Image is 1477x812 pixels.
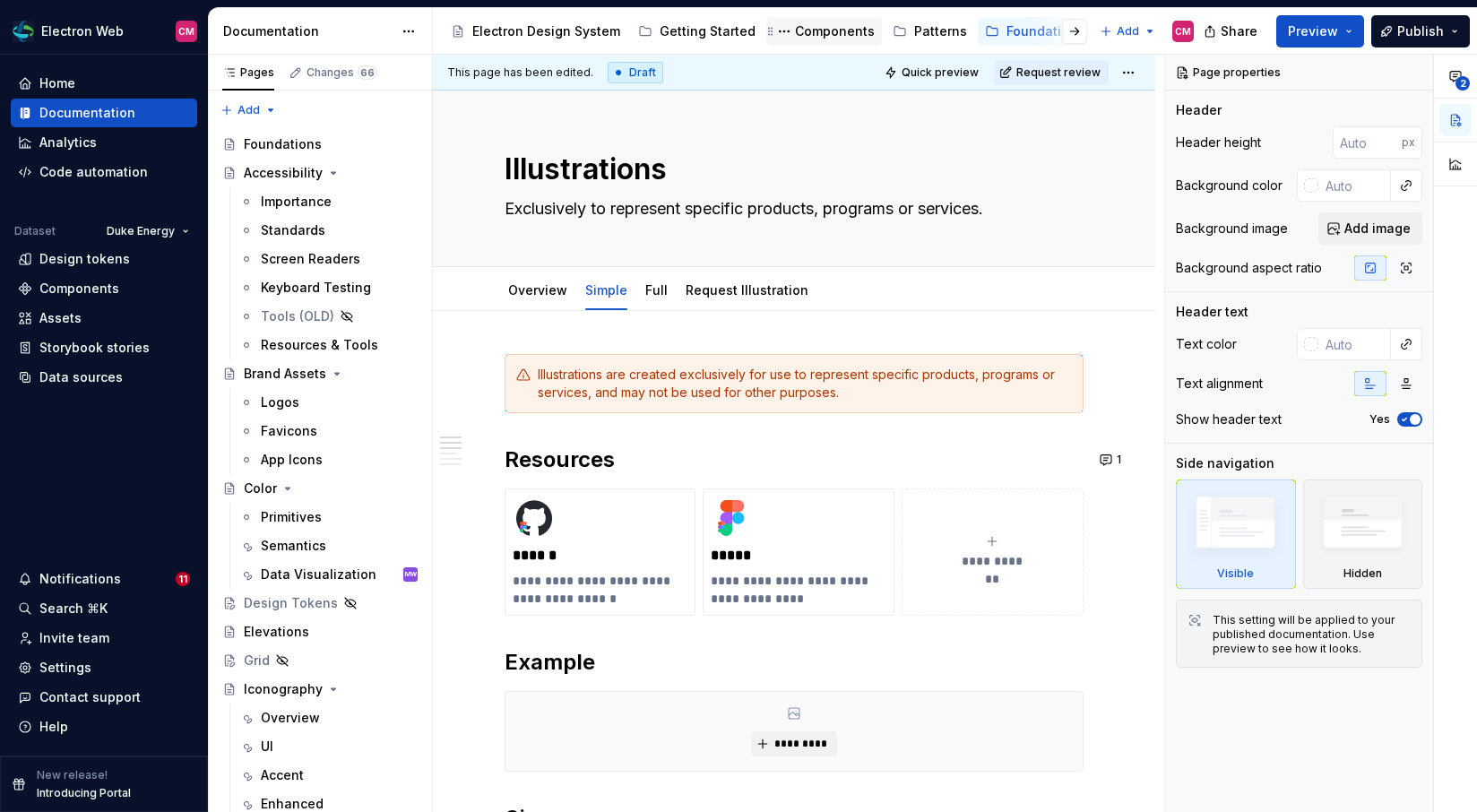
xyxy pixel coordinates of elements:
[1176,101,1222,119] div: Header
[222,65,274,80] div: Pages
[39,163,148,181] div: Code automation
[232,417,425,445] a: Favicons
[176,572,190,586] span: 11
[902,65,979,80] span: Quick preview
[11,99,197,127] a: Documentation
[1288,22,1338,40] span: Preview
[678,271,816,308] div: Request Illustration
[232,445,425,474] a: App Icons
[1369,412,1390,427] label: Yes
[99,219,197,244] button: Duke Energy
[244,479,277,497] div: Color
[11,245,197,273] a: Design tokens
[1217,566,1254,581] div: Visible
[39,718,68,736] div: Help
[638,271,675,308] div: Full
[37,786,131,800] p: Introducing Portal
[261,393,299,411] div: Logos
[261,336,378,354] div: Resources & Tools
[1176,454,1274,472] div: Side navigation
[178,24,194,39] div: CM
[1303,479,1423,589] div: Hidden
[261,766,304,784] div: Accent
[1016,65,1101,80] span: Request review
[11,683,197,712] button: Contact support
[107,224,175,238] span: Duke Energy
[14,224,56,238] div: Dataset
[244,365,326,383] div: Brand Assets
[879,60,987,85] button: Quick preview
[261,422,317,440] div: Favicons
[1318,169,1391,202] input: Auto
[978,17,1092,46] a: Foundations
[39,600,108,618] div: Search ⌘K
[261,307,334,325] div: Tools (OLD)
[472,22,620,40] div: Electron Design System
[447,65,593,80] span: This page has been edited.
[1176,220,1288,238] div: Background image
[232,761,425,790] a: Accent
[215,98,282,123] button: Add
[232,331,425,359] a: Resources & Tools
[39,104,135,122] div: Documentation
[1117,24,1139,39] span: Add
[1397,22,1444,40] span: Publish
[1318,212,1422,245] button: Add image
[232,187,425,216] a: Importance
[37,768,108,782] p: New release!
[232,732,425,761] a: UI
[1333,126,1402,159] input: Auto
[358,65,377,80] span: 66
[39,309,82,327] div: Assets
[232,388,425,417] a: Logos
[244,135,322,153] div: Foundations
[4,12,204,50] button: Electron WebCM
[1371,15,1470,48] button: Publish
[244,164,323,182] div: Accessibility
[41,22,124,40] div: Electron Web
[11,713,197,741] button: Help
[261,738,273,756] div: UI
[261,221,325,239] div: Standards
[261,508,322,526] div: Primitives
[244,652,270,669] div: Grid
[11,128,197,157] a: Analytics
[232,704,425,732] a: Overview
[914,22,967,40] div: Patterns
[215,474,425,503] a: Color
[261,451,323,469] div: App Icons
[39,570,121,588] div: Notifications
[645,282,668,298] a: Full
[232,216,425,245] a: Standards
[1176,479,1296,589] div: Visible
[1176,303,1248,321] div: Header text
[1318,328,1391,360] input: Auto
[501,194,1080,223] textarea: Exclusively to represent specific products, programs or services.
[39,368,123,386] div: Data sources
[244,623,309,641] div: Elevations
[686,282,808,298] a: Request Illustration
[1402,135,1415,150] p: px
[1455,76,1470,91] span: 2
[244,594,338,612] div: Design Tokens
[232,302,425,331] a: Tools (OLD)
[13,21,34,42] img: f6f21888-ac52-4431-a6ea-009a12e2bf23.png
[39,688,141,706] div: Contact support
[1195,15,1269,48] button: Share
[885,17,974,46] a: Patterns
[444,17,627,46] a: Electron Design System
[585,282,627,298] a: Simple
[11,158,197,186] a: Code automation
[1213,613,1411,656] div: This setting will be applied to your published documentation. Use preview to see how it looks.
[444,13,1091,49] div: Page tree
[223,22,393,40] div: Documentation
[39,339,150,357] div: Storybook stories
[232,273,425,302] a: Keyboard Testing
[261,250,360,268] div: Screen Readers
[11,333,197,362] a: Storybook stories
[39,629,109,647] div: Invite team
[261,537,326,555] div: Semantics
[11,304,197,333] a: Assets
[501,271,574,308] div: Overview
[11,565,197,593] button: Notifications11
